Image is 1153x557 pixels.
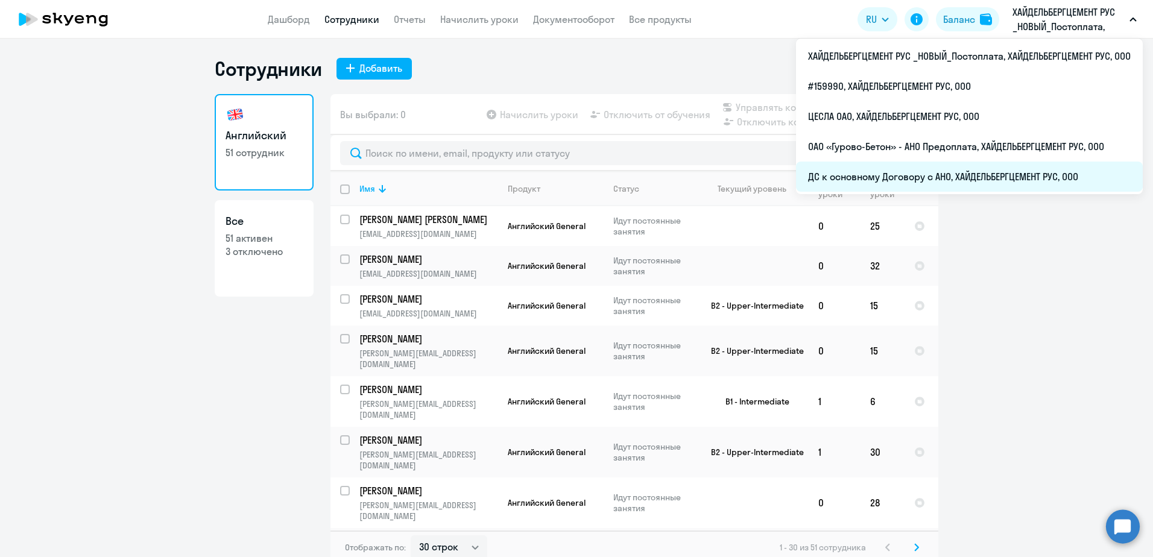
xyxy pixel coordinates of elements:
td: 0 [809,206,861,246]
td: 32 [861,246,905,286]
p: [PERSON_NAME][EMAIL_ADDRESS][DOMAIN_NAME] [359,449,498,471]
div: Имя [359,183,375,194]
a: [PERSON_NAME] [PERSON_NAME] [359,213,498,226]
a: [PERSON_NAME] [359,383,498,396]
span: Английский General [508,396,586,407]
h3: Все [226,213,303,229]
td: 0 [809,246,861,286]
span: Вы выбрали: 0 [340,107,406,122]
p: [PERSON_NAME] [359,383,496,396]
div: Имя [359,183,498,194]
p: [PERSON_NAME] [359,433,496,447]
div: Статус [613,183,639,194]
p: [EMAIL_ADDRESS][DOMAIN_NAME] [359,268,498,279]
td: 25 [861,206,905,246]
td: B2 - Upper-Intermediate [697,286,809,326]
td: 0 [809,286,861,326]
h1: Сотрудники [215,57,322,81]
td: 28 [861,477,905,528]
p: 3 отключено [226,245,303,258]
a: [PERSON_NAME] [359,253,498,266]
p: [PERSON_NAME][EMAIL_ADDRESS][DOMAIN_NAME] [359,398,498,420]
p: [PERSON_NAME] [359,292,496,306]
span: Английский General [508,300,586,311]
a: Отчеты [394,13,426,25]
button: Добавить [336,58,412,80]
p: Идут постоянные занятия [613,441,696,463]
a: [PERSON_NAME] [359,484,498,497]
p: [PERSON_NAME] [359,484,496,497]
span: 1 - 30 из 51 сотрудника [780,542,866,553]
a: Все продукты [629,13,692,25]
div: Текущий уровень [718,183,786,194]
a: [PERSON_NAME] [359,433,498,447]
p: Идут постоянные занятия [613,215,696,237]
td: 30 [861,427,905,477]
td: 0 [809,477,861,528]
p: Идут постоянные занятия [613,391,696,412]
p: [EMAIL_ADDRESS][DOMAIN_NAME] [359,228,498,239]
td: B2 - Upper-Intermediate [697,427,809,477]
td: 1 [809,427,861,477]
p: [PERSON_NAME] [359,253,496,266]
p: [PERSON_NAME][EMAIL_ADDRESS][DOMAIN_NAME] [359,500,498,521]
a: Дашборд [268,13,310,25]
span: Английский General [508,345,586,356]
p: Идут постоянные занятия [613,340,696,362]
p: 51 активен [226,231,303,245]
a: Сотрудники [324,13,379,25]
img: english [226,105,245,124]
a: Документооборот [533,13,614,25]
a: [PERSON_NAME] [359,292,498,306]
a: Все51 активен3 отключено [215,200,314,297]
td: B1 - Intermediate [697,376,809,427]
span: Английский General [508,497,586,508]
td: 1 [809,376,861,427]
p: [PERSON_NAME] [359,332,496,345]
div: Статус [613,183,696,194]
td: 15 [861,286,905,326]
div: Продукт [508,183,540,194]
p: Идут постоянные занятия [613,492,696,514]
p: ХАЙДЕЛЬБЕРГЦЕМЕНТ РУС _НОВЫЙ_Постоплата, ХАЙДЕЛЬБЕРГЦЕМЕНТ РУС, ООО [1012,5,1125,34]
input: Поиск по имени, email, продукту или статусу [340,141,929,165]
p: Идут постоянные занятия [613,255,696,277]
div: Продукт [508,183,603,194]
p: [EMAIL_ADDRESS][DOMAIN_NAME] [359,308,498,319]
td: B2 - Upper-Intermediate [697,326,809,376]
span: Английский General [508,260,586,271]
span: Английский General [508,447,586,458]
span: Английский General [508,221,586,231]
td: 15 [861,326,905,376]
a: Начислить уроки [440,13,519,25]
a: Английский51 сотрудник [215,94,314,190]
div: Текущий уровень [706,183,808,194]
p: Идут постоянные занятия [613,295,696,316]
h3: Английский [226,128,303,143]
button: ХАЙДЕЛЬБЕРГЦЕМЕНТ РУС _НОВЫЙ_Постоплата, ХАЙДЕЛЬБЕРГЦЕМЕНТ РУС, ООО [1006,5,1143,34]
p: [PERSON_NAME] [PERSON_NAME] [359,213,496,226]
td: 0 [809,326,861,376]
td: 6 [861,376,905,427]
a: [PERSON_NAME] [359,332,498,345]
span: Отображать по: [345,542,406,553]
span: RU [866,12,877,27]
img: balance [980,13,992,25]
p: [PERSON_NAME][EMAIL_ADDRESS][DOMAIN_NAME] [359,348,498,370]
button: Балансbalance [936,7,999,31]
div: Добавить [359,61,402,75]
div: Баланс [943,12,975,27]
button: RU [858,7,897,31]
ul: RU [796,39,1143,194]
p: 51 сотрудник [226,146,303,159]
